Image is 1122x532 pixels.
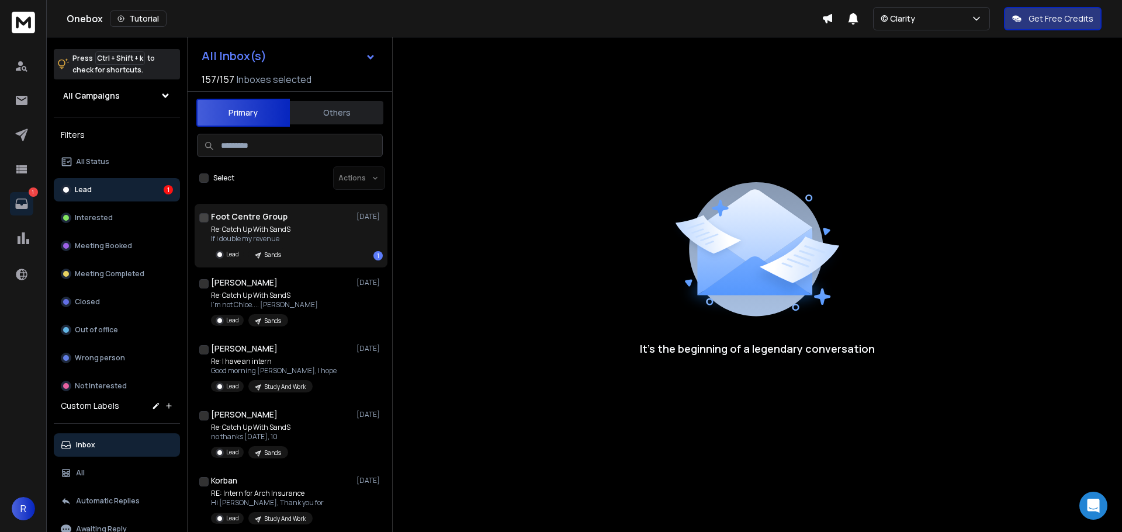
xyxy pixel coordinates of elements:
[76,157,109,166] p: All Status
[76,468,85,478] p: All
[265,317,281,325] p: Sands
[76,496,140,506] p: Automatic Replies
[211,300,318,310] p: I'm not Chloe.... [PERSON_NAME]
[211,357,337,366] p: Re: I have an intern
[54,84,180,107] button: All Campaigns
[61,400,119,412] h3: Custom Labels
[196,99,290,127] button: Primary
[76,440,95,450] p: Inbox
[75,241,132,251] p: Meeting Booked
[54,461,180,485] button: All
[12,497,35,520] button: R
[54,433,180,457] button: Inbox
[211,498,324,507] p: Hi [PERSON_NAME], Thank you for
[213,173,234,183] label: Select
[265,251,281,259] p: Sands
[211,489,324,498] p: RE: Intern for Arch Insurance
[211,291,318,300] p: Re: Catch Up With SandS
[54,489,180,513] button: Automatic Replies
[54,262,180,286] button: Meeting Completed
[226,250,239,259] p: Lead
[265,383,306,391] p: Study And Work
[226,382,239,391] p: Lead
[54,374,180,398] button: Not Interested
[640,340,875,357] p: It’s the beginning of a legendary conversation
[881,13,920,25] p: © Clarity
[54,346,180,370] button: Wrong person
[226,514,239,523] p: Lead
[75,213,113,222] p: Interested
[72,53,155,76] p: Press to check for shortcuts.
[63,90,120,102] h1: All Campaigns
[1004,7,1102,30] button: Get Free Credits
[211,366,337,375] p: Good morning [PERSON_NAME], I hope
[75,325,118,335] p: Out of office
[211,211,288,222] h1: Foot Centre Group
[202,72,234,86] span: 157 / 157
[202,50,266,62] h1: All Inbox(s)
[54,206,180,230] button: Interested
[110,11,167,27] button: Tutorial
[1079,492,1107,520] div: Open Intercom Messenger
[211,234,290,244] p: If i double my revenue
[164,185,173,194] div: 1
[54,290,180,314] button: Closed
[226,316,239,325] p: Lead
[237,72,311,86] h3: Inboxes selected
[29,187,38,197] p: 1
[75,353,125,363] p: Wrong person
[356,410,383,419] p: [DATE]
[1028,13,1093,25] p: Get Free Credits
[211,409,278,420] h1: [PERSON_NAME]
[265,514,306,523] p: Study And Work
[373,251,383,260] div: 1
[226,448,239,457] p: Lead
[75,185,92,194] p: Lead
[211,343,278,354] h1: [PERSON_NAME]
[356,476,383,485] p: [DATE]
[75,297,100,307] p: Closed
[54,127,180,143] h3: Filters
[67,11,822,27] div: Onebox
[192,44,385,68] button: All Inbox(s)
[54,178,180,201] button: Lead1
[265,448,281,457] p: Sands
[75,381,127,391] p: Not Interested
[10,192,33,215] a: 1
[211,432,290,441] p: no thanks [DATE], 10
[356,212,383,221] p: [DATE]
[54,150,180,173] button: All Status
[54,234,180,258] button: Meeting Booked
[75,269,144,279] p: Meeting Completed
[356,278,383,287] p: [DATE]
[211,423,290,432] p: Re: Catch Up With SandS
[54,318,180,342] button: Out of office
[211,225,290,234] p: Re: Catch Up With SandS
[211,277,278,288] h1: [PERSON_NAME]
[95,51,145,65] span: Ctrl + Shift + k
[290,100,383,126] button: Others
[211,475,237,486] h1: Korban
[356,344,383,353] p: [DATE]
